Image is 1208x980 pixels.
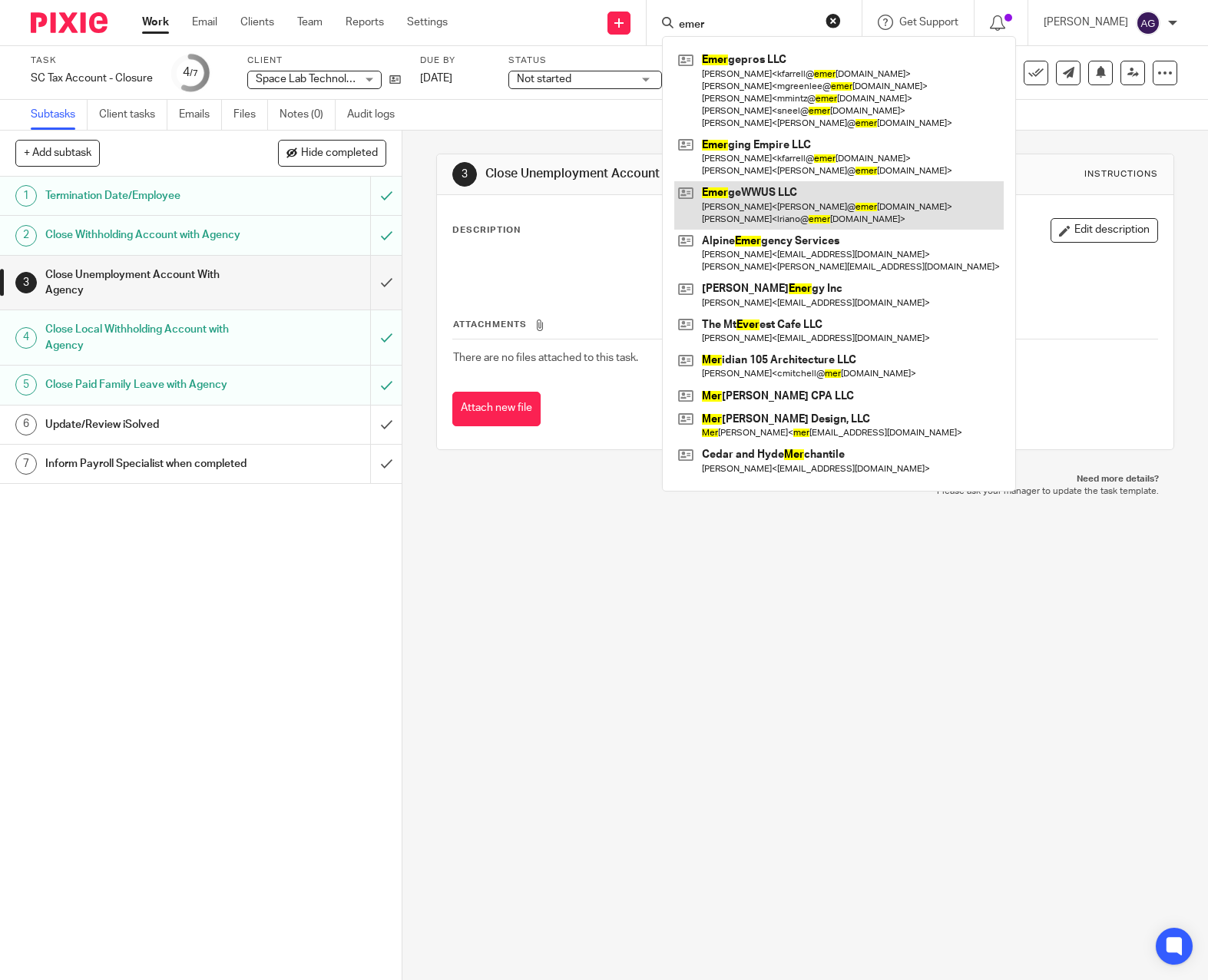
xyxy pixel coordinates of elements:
[233,100,268,130] a: Files
[142,15,169,30] a: Work
[45,318,252,357] h1: Close Local Withholding Account with Agency
[346,15,384,30] a: Reports
[452,473,1159,485] p: Need more details?
[1051,218,1158,243] button: Edit description
[247,55,401,67] label: Client
[1084,168,1158,180] div: Instructions
[280,100,336,130] a: Notes (0)
[899,17,958,28] span: Get Support
[45,223,252,247] h1: Close Withholding Account with Agency
[452,485,1159,498] p: Please ask your manager to update the task template.
[31,55,153,67] label: Task
[15,414,37,435] div: 6
[45,373,252,396] h1: Close Paid Family Leave with Agency
[453,353,638,363] span: There are no files attached to this task.
[677,18,816,32] input: Search
[45,184,252,207] h1: Termination Date/Employee
[31,71,153,86] div: SC Tax Account - Closure
[452,162,477,187] div: 3
[31,12,108,33] img: Pixie
[15,272,37,293] div: 3
[452,224,521,237] p: Description
[15,225,37,247] div: 2
[15,185,37,207] div: 1
[452,392,541,426] button: Attach new file
[45,263,252,303] h1: Close Unemployment Account With Agency
[485,166,839,182] h1: Close Unemployment Account With Agency
[15,327,37,349] div: 4
[278,140,386,166] button: Hide completed
[45,452,252,475] h1: Inform Payroll Specialist when completed
[45,413,252,436] h1: Update/Review iSolved
[256,74,396,84] span: Space Lab Technologies, LLC
[508,55,662,67] label: Status
[297,15,323,30] a: Team
[826,13,841,28] button: Clear
[1044,15,1128,30] p: [PERSON_NAME]
[99,100,167,130] a: Client tasks
[15,453,37,475] div: 7
[453,320,527,329] span: Attachments
[179,100,222,130] a: Emails
[183,64,198,81] div: 4
[407,15,448,30] a: Settings
[420,55,489,67] label: Due by
[240,15,274,30] a: Clients
[31,100,88,130] a: Subtasks
[517,74,571,84] span: Not started
[192,15,217,30] a: Email
[15,140,100,166] button: + Add subtask
[1136,11,1160,35] img: svg%3E
[15,374,37,396] div: 5
[301,147,378,160] span: Hide completed
[347,100,406,130] a: Audit logs
[420,73,452,84] span: [DATE]
[190,69,198,78] small: /7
